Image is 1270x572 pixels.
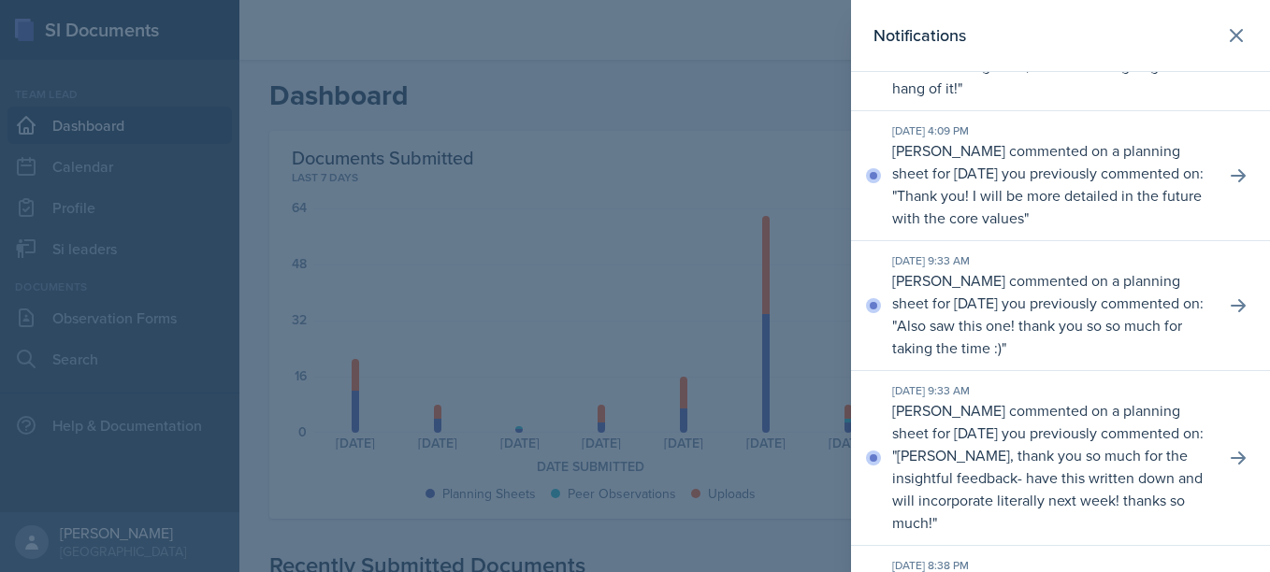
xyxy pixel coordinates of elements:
[892,269,1210,359] p: [PERSON_NAME] commented on a planning sheet for [DATE] you previously commented on: " "
[892,399,1210,534] p: [PERSON_NAME] commented on a planning sheet for [DATE] you previously commented on: " "
[892,139,1210,229] p: [PERSON_NAME] commented on a planning sheet for [DATE] you previously commented on: " "
[892,252,1210,269] div: [DATE] 9:33 AM
[892,382,1210,399] div: [DATE] 9:33 AM
[892,445,1203,533] p: [PERSON_NAME], thank you so much for the insightful feedback- have this written down and will inc...
[892,315,1182,358] p: Also saw this one! thank you so so much for taking the time :)
[892,122,1210,139] div: [DATE] 4:09 PM
[892,185,1202,228] p: Thank you! I will be more detailed in the future with the core values
[873,22,966,49] h2: Notifications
